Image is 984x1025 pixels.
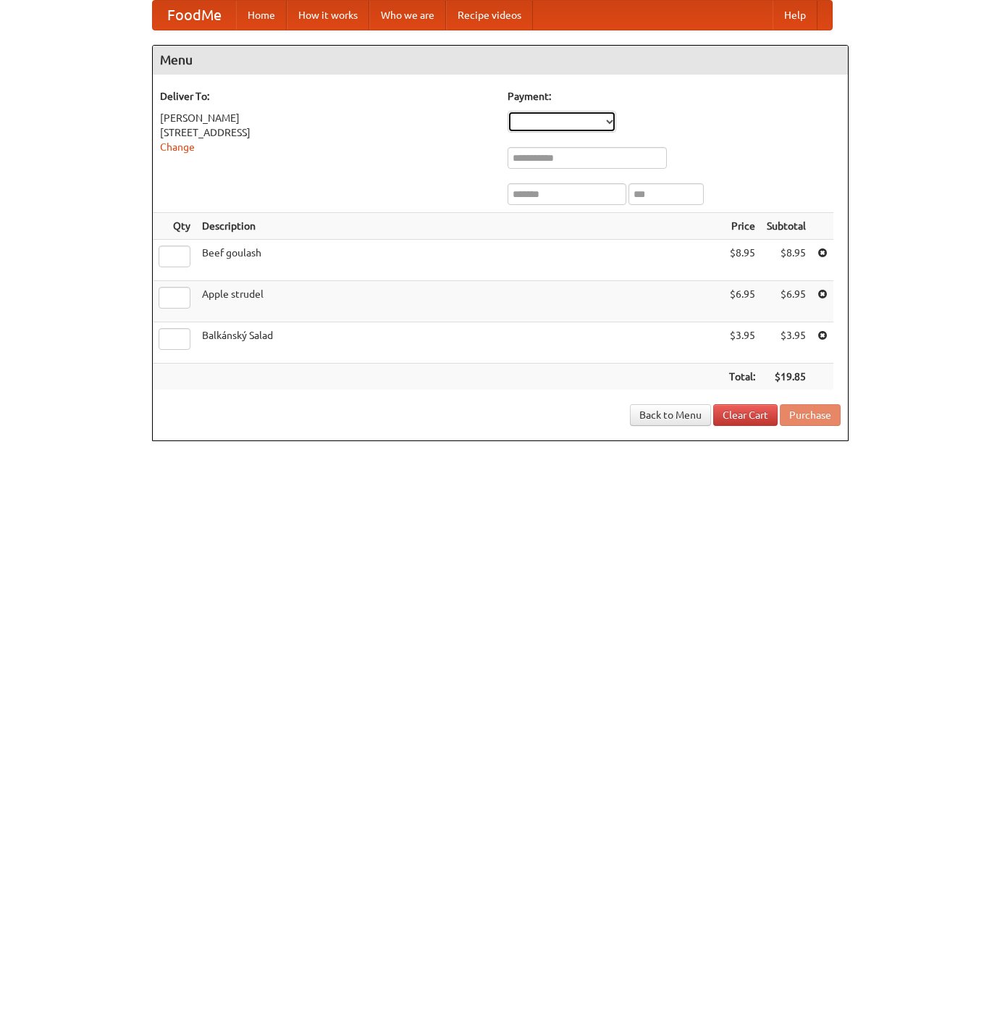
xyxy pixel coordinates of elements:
td: $6.95 [761,281,812,322]
th: Price [723,213,761,240]
h4: Menu [153,46,848,75]
a: Help [773,1,817,30]
a: Change [160,141,195,153]
a: Home [236,1,287,30]
a: How it works [287,1,369,30]
th: Qty [153,213,196,240]
th: Total: [723,364,761,390]
button: Purchase [780,404,841,426]
a: Back to Menu [630,404,711,426]
h5: Deliver To: [160,89,493,104]
th: Subtotal [761,213,812,240]
a: Recipe videos [446,1,533,30]
td: $3.95 [723,322,761,364]
td: Apple strudel [196,281,723,322]
div: [PERSON_NAME] [160,111,493,125]
td: $3.95 [761,322,812,364]
td: $6.95 [723,281,761,322]
th: $19.85 [761,364,812,390]
h5: Payment: [508,89,841,104]
td: $8.95 [723,240,761,281]
div: [STREET_ADDRESS] [160,125,493,140]
a: FoodMe [153,1,236,30]
td: $8.95 [761,240,812,281]
a: Who we are [369,1,446,30]
a: Clear Cart [713,404,778,426]
td: Balkánský Salad [196,322,723,364]
th: Description [196,213,723,240]
td: Beef goulash [196,240,723,281]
